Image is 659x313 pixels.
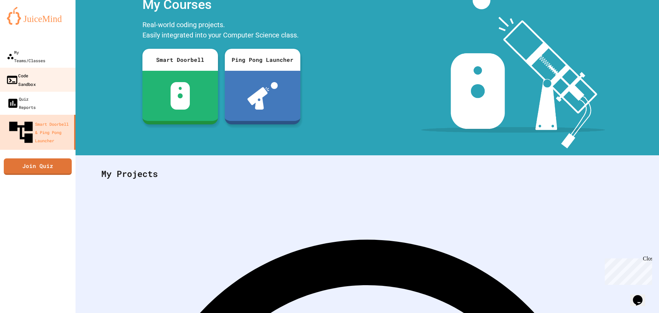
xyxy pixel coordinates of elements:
div: My Teams/Classes [7,48,45,65]
img: logo-orange.svg [7,7,69,25]
a: Join Quiz [4,158,72,175]
div: Quiz Reports [7,95,36,111]
div: Smart Doorbell [142,49,218,71]
div: Chat with us now!Close [3,3,47,44]
img: sdb-white.svg [171,82,190,110]
div: Smart Doorbell & Ping Pong Launcher [7,118,71,146]
div: Code Sandbox [6,71,36,88]
iframe: chat widget [602,256,652,285]
div: Real-world coding projects. Easily integrated into your Computer Science class. [139,18,304,44]
div: Ping Pong Launcher [225,49,300,71]
div: My Projects [94,160,640,187]
img: ppl-with-ball.png [247,82,278,110]
iframe: chat widget [630,286,652,306]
